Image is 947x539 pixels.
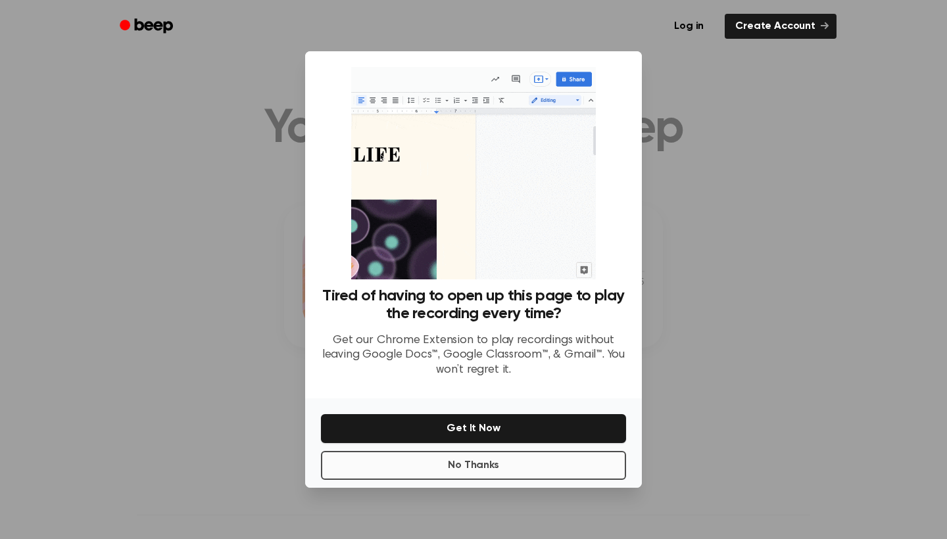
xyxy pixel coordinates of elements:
[321,414,626,443] button: Get It Now
[110,14,185,39] a: Beep
[321,451,626,480] button: No Thanks
[321,333,626,378] p: Get our Chrome Extension to play recordings without leaving Google Docs™, Google Classroom™, & Gm...
[725,14,837,39] a: Create Account
[351,67,595,279] img: Beep extension in action
[321,287,626,323] h3: Tired of having to open up this page to play the recording every time?
[661,11,717,41] a: Log in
